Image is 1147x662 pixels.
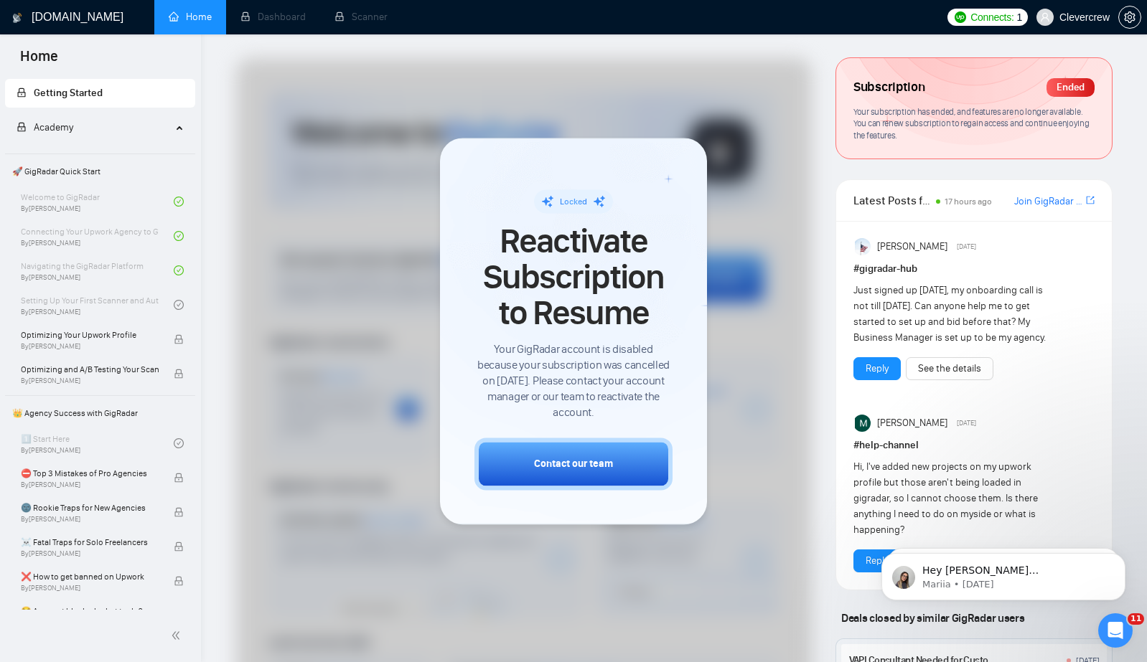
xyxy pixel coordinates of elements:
[853,357,901,380] button: Reply
[21,569,159,584] span: ❌ How to get banned on Upwork
[1098,613,1133,648] iframe: Intercom live chat
[174,231,184,241] span: check-circle
[866,361,889,377] a: Reply
[1086,194,1095,206] span: export
[174,369,184,379] span: lock
[21,535,159,549] span: ☠️ Fatal Traps for Solo Freelancers
[174,473,184,483] span: lock
[853,459,1047,538] div: Hi, I've added new projects on my upwork profile but those aren't being loaded in gigradar, so I ...
[855,415,872,432] img: Milan Stojanovic
[21,466,159,481] span: ⛔ Top 3 Mistakes of Pro Agencies
[174,542,184,552] span: lock
[174,334,184,344] span: lock
[1040,12,1050,22] span: user
[853,438,1095,453] h1: # help-channel
[1016,9,1022,25] span: 1
[21,549,159,558] span: By [PERSON_NAME]
[1086,194,1095,207] a: export
[918,361,981,377] a: See the details
[957,240,976,253] span: [DATE]
[1119,11,1141,23] span: setting
[21,377,159,385] span: By [PERSON_NAME]
[560,197,587,207] span: Locked
[21,328,159,342] span: Optimizing Your Upwork Profile
[17,88,27,98] span: lock
[853,75,924,100] span: Subscription
[21,501,159,515] span: 🌚 Rookie Traps for New Agencies
[174,507,184,517] span: lock
[877,239,947,255] span: [PERSON_NAME]
[534,456,613,471] div: Contact our team
[853,191,932,209] span: Latest Posts from the GigRadar Community
[34,87,103,99] span: Getting Started
[474,223,673,331] span: Reactivate Subscription to Resume
[853,261,1095,277] h1: # gigradar-hub
[174,197,184,207] span: check-circle
[1118,6,1141,29] button: setting
[17,121,73,133] span: Academy
[21,515,159,524] span: By [PERSON_NAME]
[6,157,194,186] span: 🚀 GigRadar Quick Start
[17,122,27,132] span: lock
[21,362,159,377] span: Optimizing and A/B Testing Your Scanner for Better Results
[906,357,993,380] button: See the details
[21,481,159,489] span: By [PERSON_NAME]
[1118,11,1141,23] a: setting
[1047,78,1095,97] div: Ended
[5,79,195,108] li: Getting Started
[174,265,184,275] span: check-circle
[21,584,159,592] span: By [PERSON_NAME]
[1014,194,1083,209] a: Join GigRadar Slack Community
[853,283,1047,346] div: Just signed up [DATE], my onboarding call is not till [DATE]. Can anyone help me to get started t...
[169,11,212,23] a: homeHome
[853,106,1090,141] span: Your subscription has ended, and features are no longer available. You can renew subscription to ...
[855,238,872,255] img: Anisuzzaman Khan
[955,11,966,23] img: upwork-logo.png
[174,576,184,586] span: lock
[12,6,22,29] img: logo
[474,341,673,420] span: Your GigRadar account is disabled because your subscription was cancelled on [DATE]. Please conta...
[877,415,947,431] span: [PERSON_NAME]
[474,438,673,490] button: Contact our team
[945,197,992,207] span: 17 hours ago
[853,549,901,572] button: Reply
[957,417,976,430] span: [DATE]
[21,604,159,618] span: 😭 Account blocked: what to do?
[970,9,1013,25] span: Connects:
[34,121,73,133] span: Academy
[1128,613,1144,625] span: 11
[6,399,194,427] span: 👑 Agency Success with GigRadar
[174,438,184,448] span: check-circle
[21,342,159,351] span: By [PERSON_NAME]
[835,605,1030,630] span: Deals closed by similar GigRadar users
[860,523,1147,623] iframe: Intercom notifications message
[9,46,70,76] span: Home
[171,628,185,643] span: double-left
[174,300,184,310] span: check-circle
